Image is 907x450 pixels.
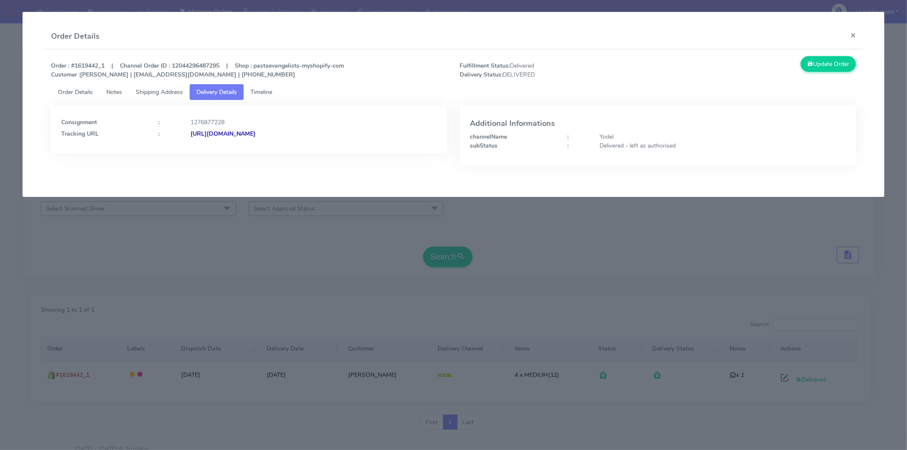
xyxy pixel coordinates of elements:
[190,130,256,138] strong: [URL][DOMAIN_NAME]
[158,130,159,138] strong: :
[460,71,503,79] strong: Delivery Status:
[801,56,856,72] button: Update Order
[158,118,159,126] strong: :
[593,141,852,150] div: Delivered - left as authorised
[453,61,658,79] span: Delivered DELIVERED
[136,88,183,96] span: Shipping Address
[470,133,507,141] strong: channelName
[593,132,852,141] div: Yodel
[51,71,80,79] strong: Customer :
[470,120,846,128] h4: Additional Informations
[250,88,272,96] span: Timeline
[470,142,498,150] strong: subStatus
[184,118,443,127] div: 1276877228
[460,62,510,70] strong: Fulfillment Status:
[844,24,863,46] button: Close
[61,118,97,126] strong: Consignment
[58,88,93,96] span: Order Details
[196,88,237,96] span: Delivery Details
[567,133,569,141] strong: :
[51,62,344,79] strong: Order : #1619442_1 | Channel Order ID : 12044296487295 | Shop : pastaevangelists-myshopify-com [P...
[51,31,100,42] h4: Order Details
[61,130,99,138] strong: Tracking URL
[106,88,122,96] span: Notes
[567,142,569,150] strong: :
[51,84,856,100] ul: Tabs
